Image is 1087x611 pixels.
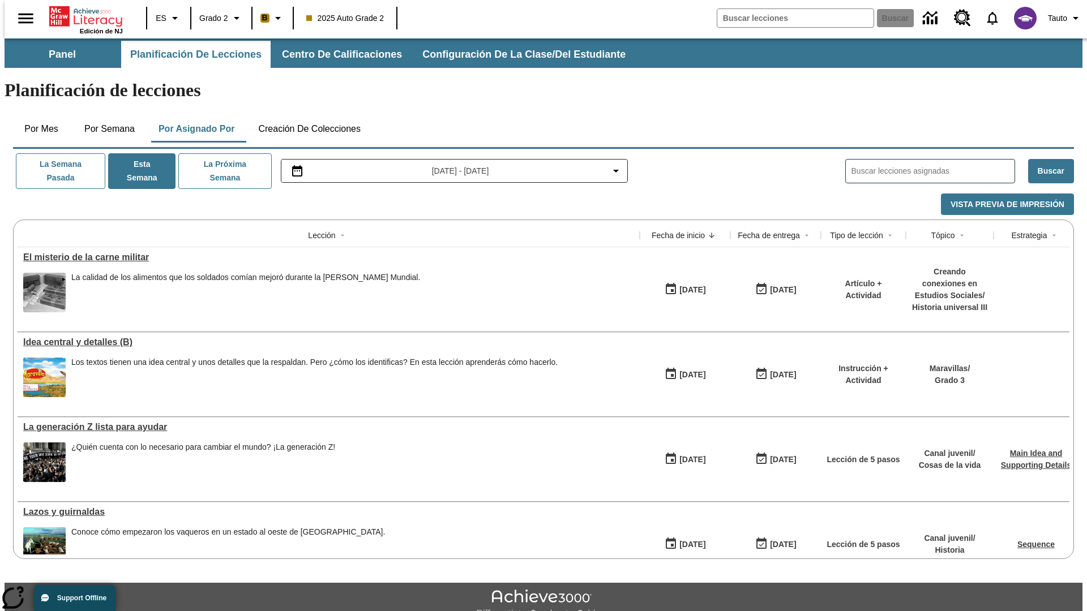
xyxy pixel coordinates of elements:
a: Portada [49,5,123,28]
p: Canal juvenil / [924,532,975,544]
button: Perfil/Configuración [1043,8,1087,28]
div: [DATE] [770,453,796,467]
div: Tópico [931,230,955,241]
div: [DATE] [679,453,705,467]
p: Lección de 5 pasos [827,539,900,550]
span: Configuración de la clase/del estudiante [422,48,626,61]
button: 09/21/25: Primer día en que estuvo disponible la lección [661,279,709,300]
a: Centro de información [916,3,947,34]
div: El misterio de la carne militar [23,252,634,263]
div: ¿Quién cuenta con lo necesario para cambiar el mundo? ¡La generación Z! [71,442,335,452]
button: Centro de calificaciones [273,41,411,68]
button: Abrir el menú lateral [9,2,42,35]
button: Configuración de la clase/del estudiante [413,41,635,68]
span: [DATE] - [DATE] [432,165,489,177]
div: Subbarra de navegación [5,38,1082,68]
button: Escoja un nuevo avatar [1007,3,1043,33]
p: Historia [924,544,975,556]
div: [DATE] [679,368,705,382]
span: Panel [49,48,76,61]
input: Buscar campo [717,9,874,27]
button: Por mes [13,115,70,143]
div: Idea central y detalles (B) [23,337,634,347]
span: B [262,11,268,25]
a: La generación Z lista para ayudar , Lecciones [23,422,634,432]
div: La generación Z lista para ayudar [23,422,634,432]
span: Planificación de lecciones [130,48,262,61]
button: Seleccione el intervalo de fechas opción del menú [286,164,623,178]
button: La próxima semana [178,153,271,189]
div: [DATE] [770,368,796,382]
p: Instrucción + Actividad [827,363,900,386]
p: Lección de 5 pasos [827,454,900,466]
div: ¿Quién cuenta con lo necesario para cambiar el mundo? ¡La generación Z! [71,442,335,482]
a: Lazos y guirnaldas, Lecciones [23,507,634,517]
div: Estrategia [1011,230,1047,241]
button: 09/21/25: Último día en que podrá accederse la lección [751,279,800,300]
div: Fecha de entrega [738,230,800,241]
div: Conoce cómo empezaron los vaqueros en un estado al oeste de [GEOGRAPHIC_DATA]. [71,527,385,537]
div: [DATE] [770,537,796,552]
button: Panel [6,41,119,68]
img: Un grupo de manifestantes protestan frente al Museo Americano de Historia Natural en la ciudad de... [23,442,66,482]
div: La calidad de los alimentos que los soldados comían mejoró durante la Segunda Guerra Mundial. [71,273,420,312]
img: avatar image [1014,7,1037,29]
span: 2025 Auto Grade 2 [306,12,384,24]
p: Artículo + Actividad [827,278,900,302]
button: Sort [955,229,969,242]
span: ES [156,12,166,24]
a: Sequence [1017,540,1055,549]
a: El misterio de la carne militar , Lecciones [23,252,634,263]
input: Buscar lecciones asignadas [851,163,1015,179]
p: Canal juvenil / [919,448,981,459]
button: Planificación de lecciones [121,41,271,68]
div: Lazos y guirnaldas [23,507,634,517]
button: La semana pasada [16,153,105,189]
button: 09/21/25: Último día en que podrá accederse la lección [751,533,800,555]
button: Support Offline [34,585,115,611]
span: Support Offline [57,594,106,602]
button: Creación de colecciones [249,115,370,143]
img: paniolos hawaianos (vaqueros) arreando ganado [23,527,66,567]
button: Sort [1047,229,1061,242]
div: Subbarra de navegación [5,41,636,68]
button: 09/21/25: Primer día en que estuvo disponible la lección [661,449,709,470]
svg: Collapse Date Range Filter [609,164,623,178]
button: Por semana [75,115,144,143]
button: Boost El color de la clase es anaranjado claro. Cambiar el color de la clase. [256,8,289,28]
p: Maravillas / [930,363,970,375]
button: Sort [336,229,349,242]
button: Sort [705,229,718,242]
button: 09/21/25: Último día en que podrá accederse la lección [751,449,800,470]
img: Fotografía en blanco y negro que muestra cajas de raciones de comida militares con la etiqueta U.... [23,273,66,312]
p: La calidad de los alimentos que los soldados comían mejoró durante la [PERSON_NAME] Mundial. [71,273,420,282]
div: Lección [308,230,335,241]
div: Los textos tienen una idea central y unos detalles que la respaldan. Pero ¿cómo los identificas? ... [71,358,558,397]
p: Creando conexiones en Estudios Sociales / [911,266,988,302]
a: Main Idea and Supporting Details [1001,449,1071,470]
div: [DATE] [679,283,705,297]
div: Fecha de inicio [652,230,705,241]
div: [DATE] [770,283,796,297]
button: Vista previa de impresión [941,193,1074,216]
button: Buscar [1028,159,1074,183]
button: 09/21/25: Primer día en que estuvo disponible la lección [661,533,709,555]
img: portada de Maravillas de tercer grado: una mariposa vuela sobre un campo y un río, con montañas a... [23,358,66,397]
h1: Planificación de lecciones [5,80,1082,101]
div: [DATE] [679,537,705,552]
div: Tipo de lección [830,230,883,241]
p: Historia universal III [911,302,988,313]
button: Sort [800,229,814,242]
div: Conoce cómo empezaron los vaqueros en un estado al oeste de Estados Unidos. [71,527,385,567]
span: Edición de NJ [80,28,123,35]
div: Los textos tienen una idea central y unos detalles que la respaldan. Pero ¿cómo los identificas? ... [71,358,558,367]
span: Grado 2 [199,12,228,24]
button: Esta semana [108,153,176,189]
span: Tauto [1048,12,1067,24]
p: Grado 3 [930,375,970,386]
p: Cosas de la vida [919,459,981,471]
